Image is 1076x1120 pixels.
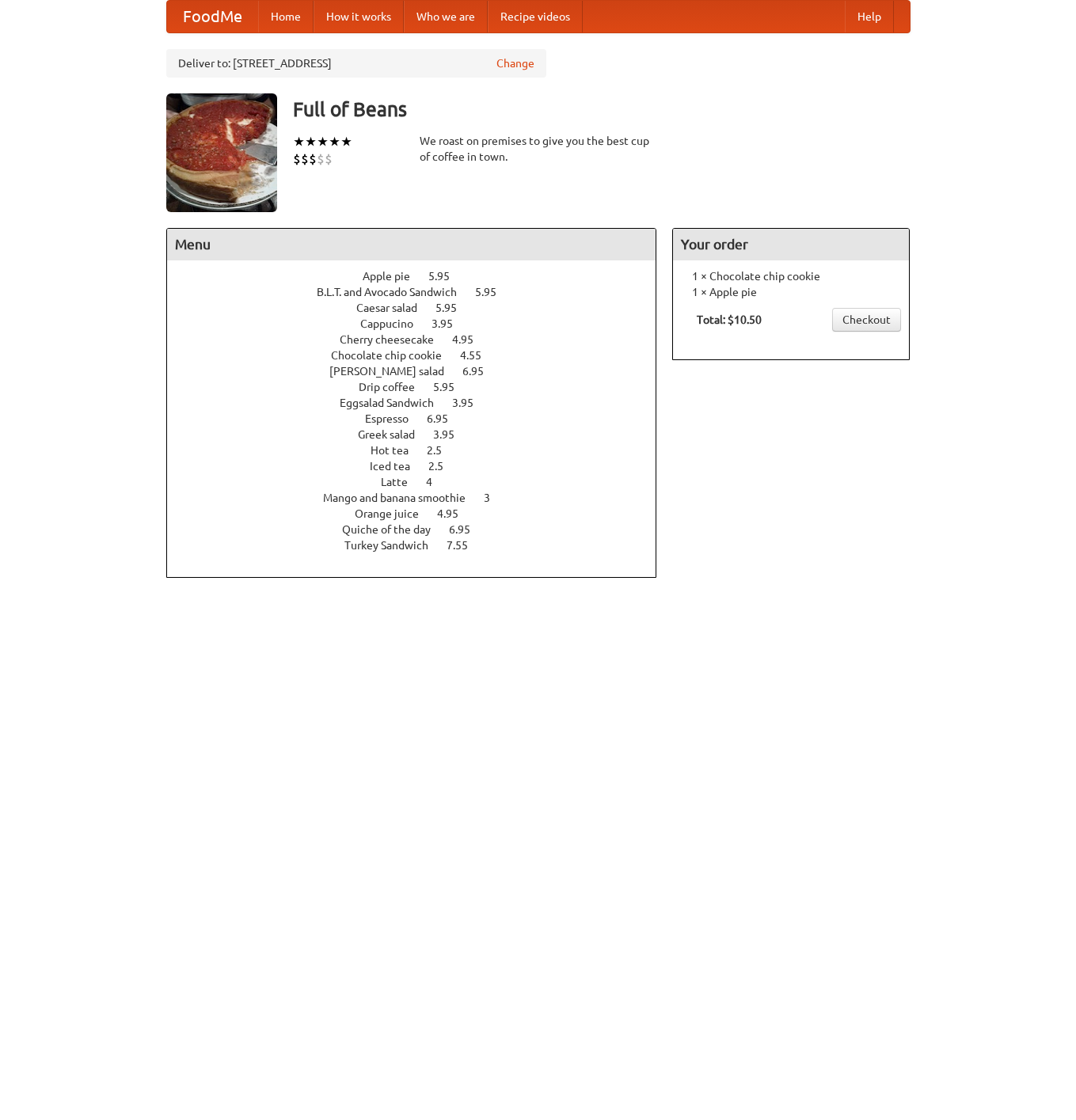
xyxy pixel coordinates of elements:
[484,492,506,504] span: 3
[363,270,426,283] span: Apple pie
[329,133,340,150] li: ★
[420,133,657,165] div: We roast on premises to give you the best cup of coffee in town.
[359,381,431,393] span: Drip coffee
[344,539,444,552] span: Turkey Sandwich
[433,428,470,441] span: 3.95
[371,444,471,457] a: Hot tea 2.5
[329,365,513,378] a: [PERSON_NAME] salad 6.95
[433,381,470,393] span: 5.95
[317,286,526,298] a: B.L.T. and Avocado Sandwich 5.95
[370,460,426,473] span: Iced tea
[325,150,333,168] li: $
[437,507,474,520] span: 4.95
[428,270,466,283] span: 5.95
[166,93,277,212] img: angular.jpg
[358,428,484,441] a: Greek salad 3.95
[317,286,473,298] span: B.L.T. and Avocado Sandwich
[314,1,404,32] a: How it works
[355,507,435,520] span: Orange juice
[344,539,497,552] a: Turkey Sandwich 7.55
[329,365,460,378] span: [PERSON_NAME] salad
[462,365,500,378] span: 6.95
[340,333,503,346] a: Cherry cheesecake 4.95
[370,460,473,473] a: Iced tea 2.5
[342,523,500,536] a: Quiche of the day 6.95
[301,150,309,168] li: $
[305,133,317,150] li: ★
[452,333,489,346] span: 4.95
[293,133,305,150] li: ★
[323,492,519,504] a: Mango and banana smoothie 3
[293,93,911,125] h3: Full of Beans
[435,302,473,314] span: 5.95
[323,492,481,504] span: Mango and banana smoothie
[697,313,762,326] b: Total: $10.50
[258,1,314,32] a: Home
[673,229,909,260] h4: Your order
[356,302,486,314] a: Caesar salad 5.95
[460,349,497,362] span: 4.55
[371,444,424,457] span: Hot tea
[340,133,352,150] li: ★
[309,150,317,168] li: $
[358,428,431,441] span: Greek salad
[331,349,511,362] a: Chocolate chip cookie 4.55
[488,1,583,32] a: Recipe videos
[404,1,488,32] a: Who we are
[340,397,503,409] a: Eggsalad Sandwich 3.95
[167,1,258,32] a: FoodMe
[427,412,464,425] span: 6.95
[363,270,479,283] a: Apple pie 5.95
[360,317,429,330] span: Cappucino
[342,523,447,536] span: Quiche of the day
[832,308,901,332] a: Checkout
[355,507,488,520] a: Orange juice 4.95
[381,476,424,488] span: Latte
[365,412,477,425] a: Espresso 6.95
[317,133,329,150] li: ★
[432,317,469,330] span: 3.95
[449,523,486,536] span: 6.95
[845,1,894,32] a: Help
[167,229,656,260] h4: Menu
[452,397,489,409] span: 3.95
[496,55,534,71] a: Change
[340,397,450,409] span: Eggsalad Sandwich
[681,284,901,300] li: 1 × Apple pie
[166,49,546,78] div: Deliver to: [STREET_ADDRESS]
[356,302,433,314] span: Caesar salad
[681,268,901,284] li: 1 × Chocolate chip cookie
[360,317,482,330] a: Cappucino 3.95
[426,476,448,488] span: 4
[365,412,424,425] span: Espresso
[447,539,484,552] span: 7.55
[381,476,462,488] a: Latte 4
[475,286,512,298] span: 5.95
[293,150,301,168] li: $
[340,333,450,346] span: Cherry cheesecake
[427,444,458,457] span: 2.5
[428,460,459,473] span: 2.5
[359,381,484,393] a: Drip coffee 5.95
[317,150,325,168] li: $
[331,349,458,362] span: Chocolate chip cookie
